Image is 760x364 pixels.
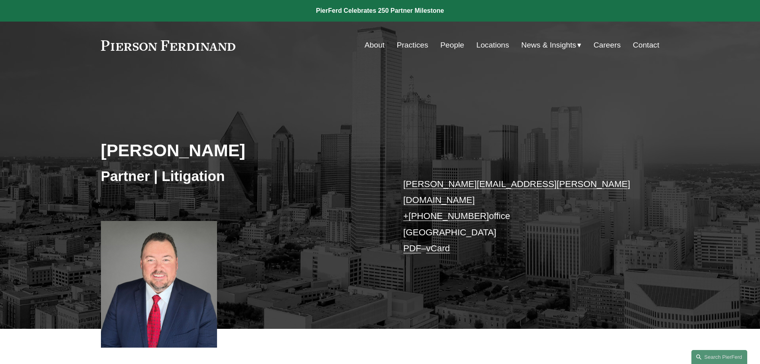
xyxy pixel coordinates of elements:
[633,38,659,53] a: Contact
[403,179,630,205] a: [PERSON_NAME][EMAIL_ADDRESS][PERSON_NAME][DOMAIN_NAME]
[403,176,636,257] p: office [GEOGRAPHIC_DATA] –
[403,243,421,253] a: PDF
[365,38,385,53] a: About
[691,350,747,364] a: Search this site
[101,140,380,161] h2: [PERSON_NAME]
[101,167,380,185] h3: Partner | Litigation
[426,243,450,253] a: vCard
[440,38,464,53] a: People
[594,38,621,53] a: Careers
[521,38,582,53] a: folder dropdown
[476,38,509,53] a: Locations
[521,38,576,52] span: News & Insights
[409,211,489,221] a: [PHONE_NUMBER]
[403,211,409,221] a: +
[397,38,428,53] a: Practices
